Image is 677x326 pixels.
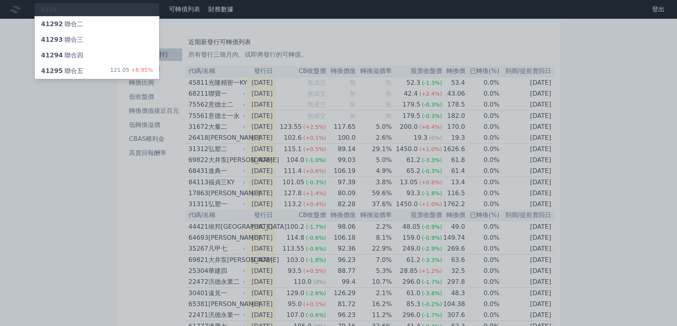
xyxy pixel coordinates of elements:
span: 41294 [41,52,63,59]
a: 41292聯合二 [35,16,159,32]
div: 聊天小工具 [638,289,677,326]
div: 聯合四 [41,51,83,60]
span: 41295 [41,67,63,75]
iframe: Chat Widget [638,289,677,326]
span: 41292 [41,20,63,28]
div: 聯合三 [41,35,83,45]
span: 41293 [41,36,63,43]
div: 聯合五 [41,66,83,76]
a: 41293聯合三 [35,32,159,48]
a: 41295聯合五 121.05+8.95% [35,63,159,79]
span: +8.95% [129,67,153,73]
div: 聯合二 [41,20,83,29]
a: 41294聯合四 [35,48,159,63]
div: 121.05 [110,66,153,76]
